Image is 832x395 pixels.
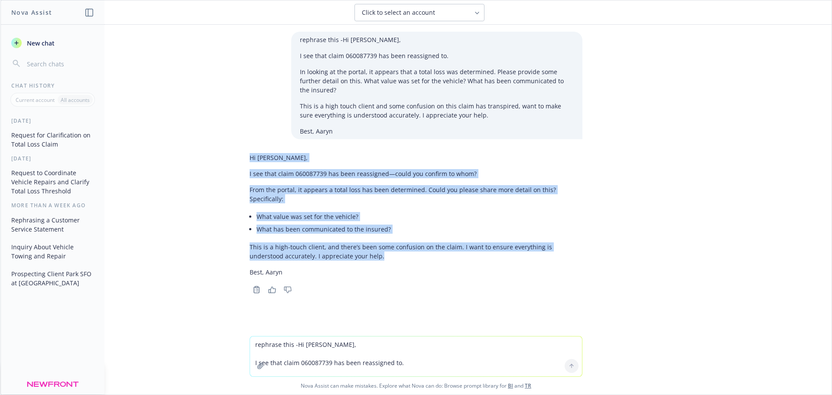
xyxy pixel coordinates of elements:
svg: Copy to clipboard [253,286,260,294]
span: New chat [25,39,55,48]
button: Rephrasing a Customer Service Statement [8,213,97,236]
a: TR [525,382,531,389]
button: Inquiry About Vehicle Towing and Repair [8,240,97,263]
span: Click to select an account [362,8,435,17]
p: This is a high touch client and some confusion on this claim has transpired, want to make sure ev... [300,101,574,120]
button: Prospecting Client Park SFO at [GEOGRAPHIC_DATA] [8,267,97,290]
a: BI [508,382,513,389]
p: In looking at the portal, it appears that a total loss was determined. Please provide some furthe... [300,67,574,95]
button: Request to Coordinate Vehicle Repairs and Clarify Total Loss Threshold [8,166,97,198]
button: Request for Clarification on Total Loss Claim [8,128,97,151]
span: Nova Assist can make mistakes. Explore what Nova can do: Browse prompt library for and [4,377,828,395]
p: Hi [PERSON_NAME], [250,153,582,162]
p: rephrase this -Hi [PERSON_NAME], [300,35,574,44]
li: What value was set for the vehicle? [257,210,582,223]
p: Current account [16,96,55,104]
p: This is a high-touch client, and there’s been some confusion on the claim. I want to ensure every... [250,242,582,261]
div: More than a week ago [1,202,104,209]
p: I see that claim 060087739 has been reassigned—could you confirm to whom? [250,169,582,178]
button: New chat [8,35,97,51]
div: [DATE] [1,155,104,162]
h1: Nova Assist [11,8,52,17]
p: Best, Aaryn [300,127,574,136]
button: Thumbs down [281,284,295,296]
input: Search chats [25,58,94,70]
button: Click to select an account [354,4,484,21]
div: [DATE] [1,117,104,124]
div: Chat History [1,82,104,89]
p: Best, Aaryn [250,268,582,277]
p: From the portal, it appears a total loss has been determined. Could you please share more detail ... [250,185,582,203]
li: What has been communicated to the insured? [257,223,582,235]
p: All accounts [61,96,90,104]
p: I see that claim 060087739 has been reassigned to. [300,51,574,60]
